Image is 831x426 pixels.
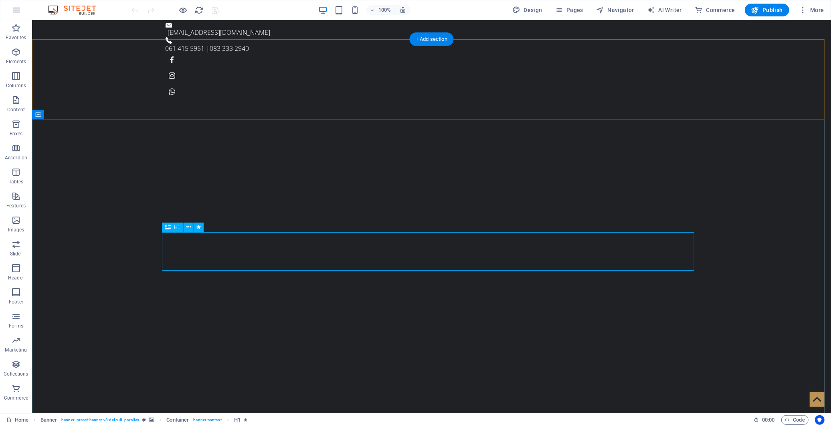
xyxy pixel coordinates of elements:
[5,347,27,353] p: Marketing
[552,4,586,16] button: Pages
[691,4,738,16] button: Commerce
[754,415,775,425] h6: Session time
[9,323,23,329] p: Forms
[9,179,23,185] p: Tables
[6,415,28,425] a: Click to cancel selection. Double-click to open Pages
[596,6,634,14] span: Navigator
[799,6,824,14] span: More
[149,418,154,422] i: This element contains a background
[509,4,546,16] button: Design
[192,415,221,425] span: . banner-content
[46,5,106,15] img: Editor Logo
[4,395,28,401] p: Commerce
[174,225,180,230] span: H1
[142,418,146,422] i: This element is a customizable preset
[366,5,395,15] button: 100%
[768,417,769,423] span: :
[378,5,391,15] h6: 100%
[555,6,583,14] span: Pages
[6,82,26,89] p: Columns
[762,415,774,425] span: 00 00
[6,34,26,41] p: Favorites
[399,6,406,14] i: On resize automatically adjust zoom level to fit chosen device.
[178,24,217,33] span: 083 333 2940
[512,6,542,14] span: Design
[6,203,26,209] p: Features
[647,6,682,14] span: AI Writer
[40,415,57,425] span: Click to select. Double-click to edit
[7,106,25,113] p: Content
[751,6,783,14] span: Publish
[5,155,27,161] p: Accordion
[6,58,26,65] p: Elements
[796,4,827,16] button: More
[194,5,204,15] button: reload
[745,4,789,16] button: Publish
[409,32,454,46] div: + Add section
[9,299,23,305] p: Footer
[8,275,24,281] p: Header
[4,371,28,377] p: Collections
[509,4,546,16] div: Design (Ctrl+Alt+Y)
[781,415,809,425] button: Code
[695,6,735,14] span: Commerce
[785,415,805,425] span: Code
[10,131,23,137] p: Boxes
[40,415,248,425] nav: breadcrumb
[10,251,22,257] p: Slider
[244,418,247,422] i: Element contains an animation
[234,415,241,425] span: Click to select. Double-click to edit
[166,415,189,425] span: Click to select. Double-click to edit
[815,415,825,425] button: Usercentrics
[195,6,204,15] i: Reload page
[60,415,139,425] span: . banner .preset-banner-v3-default .parallax
[593,4,637,16] button: Navigator
[8,227,24,233] p: Images
[178,5,188,15] button: Click here to leave preview mode and continue editing
[644,4,685,16] button: AI Writer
